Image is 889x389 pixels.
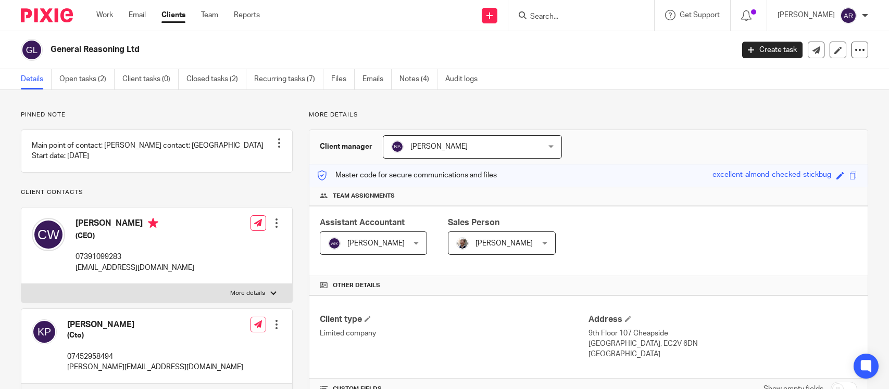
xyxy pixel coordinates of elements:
div: excellent-almond-checked-stickbug [712,170,831,181]
h4: Client type [320,314,589,325]
p: [EMAIL_ADDRESS][DOMAIN_NAME] [76,263,194,273]
p: 07391099283 [76,252,194,262]
p: Limited company [320,328,589,339]
span: [PERSON_NAME] [475,240,533,247]
p: [PERSON_NAME][EMAIL_ADDRESS][DOMAIN_NAME] [67,362,243,372]
span: Get Support [680,11,720,19]
span: Team assignments [333,192,395,200]
p: More details [230,289,265,297]
img: Matt%20Circle.png [456,237,469,250]
img: svg%3E [391,140,404,153]
a: Files [331,69,355,89]
h4: [PERSON_NAME] [67,319,243,330]
img: svg%3E [32,218,65,251]
i: Primary [148,218,158,228]
h5: (Cto) [67,330,243,341]
img: Pixie [21,8,73,22]
p: [PERSON_NAME] [778,10,835,20]
a: Clients [161,10,185,20]
a: Team [201,10,218,20]
input: Search [529,12,623,22]
p: 07452958494 [67,352,243,362]
img: svg%3E [840,7,857,24]
h4: [PERSON_NAME] [76,218,194,231]
p: 9th Floor 107 Cheapside [589,328,857,339]
p: Pinned note [21,111,293,119]
span: Assistant Accountant [320,218,405,227]
a: Audit logs [445,69,485,89]
h2: General Reasoning Ltd [51,44,591,55]
span: Sales Person [448,218,499,227]
p: Master code for secure communications and files [317,170,497,180]
a: Email [129,10,146,20]
h4: Address [589,314,857,325]
h3: Client manager [320,141,372,152]
a: Client tasks (0) [122,69,179,89]
h5: (CEO) [76,231,194,241]
a: Create task [742,42,803,58]
img: svg%3E [21,39,43,61]
a: Recurring tasks (7) [254,69,323,89]
a: Work [96,10,113,20]
p: [GEOGRAPHIC_DATA] [589,349,857,359]
a: Reports [234,10,260,20]
span: [PERSON_NAME] [347,240,405,247]
p: More details [309,111,868,119]
a: Details [21,69,52,89]
span: Other details [333,281,380,290]
a: Closed tasks (2) [186,69,246,89]
a: Emails [362,69,392,89]
a: Notes (4) [399,69,437,89]
img: svg%3E [32,319,57,344]
p: [GEOGRAPHIC_DATA], EC2V 6DN [589,339,857,349]
a: Open tasks (2) [59,69,115,89]
img: svg%3E [328,237,341,250]
span: [PERSON_NAME] [410,143,468,150]
p: Client contacts [21,188,293,197]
